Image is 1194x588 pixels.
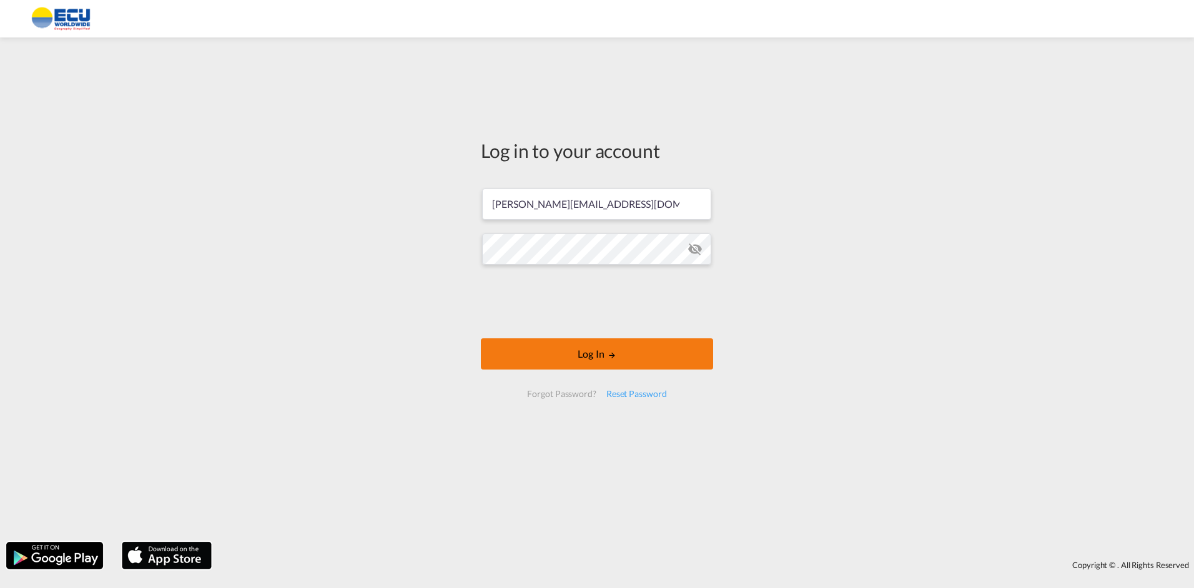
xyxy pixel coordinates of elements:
[5,541,104,571] img: google.png
[218,554,1194,576] div: Copyright © . All Rights Reserved
[19,5,103,33] img: 6cccb1402a9411edb762cf9624ab9cda.png
[481,338,713,370] button: LOGIN
[121,541,213,571] img: apple.png
[688,242,703,257] md-icon: icon-eye-off
[502,277,692,326] iframe: reCAPTCHA
[481,137,713,164] div: Log in to your account
[601,383,672,405] div: Reset Password
[482,189,711,220] input: Enter email/phone number
[522,383,601,405] div: Forgot Password?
